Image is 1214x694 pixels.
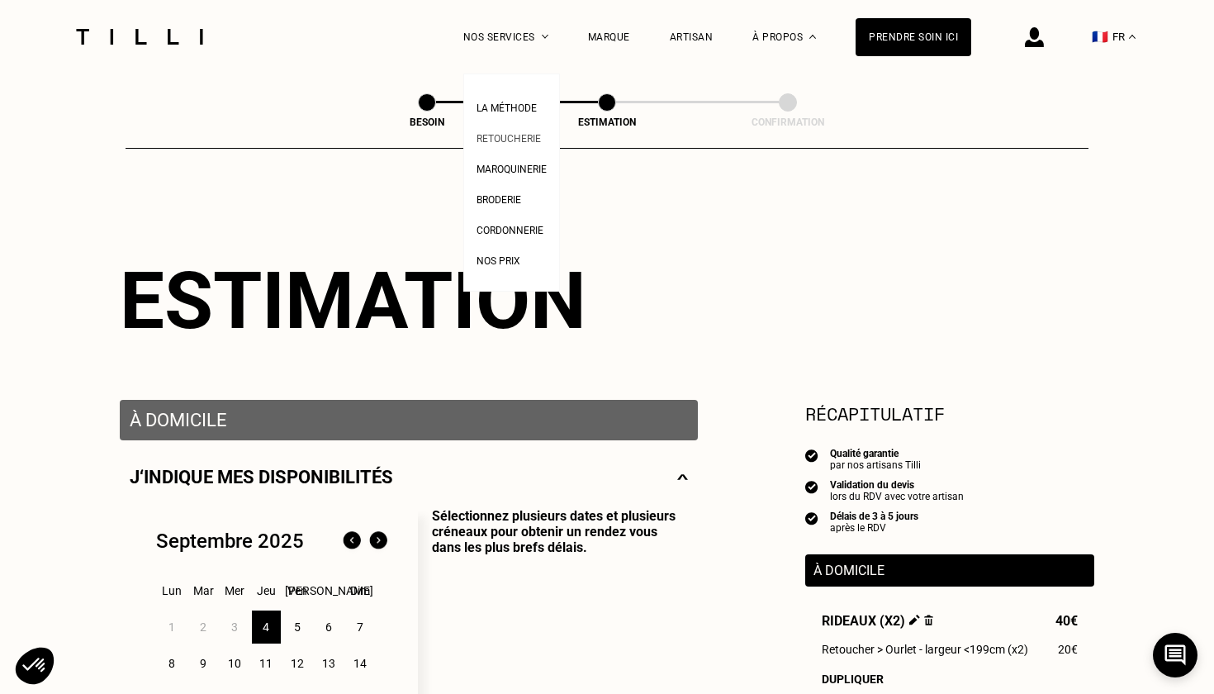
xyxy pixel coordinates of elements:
div: Besoin [344,116,510,128]
div: 12 [283,647,312,680]
div: 13 [315,647,344,680]
p: À domicile [130,410,688,430]
div: Dupliquer [822,673,1078,686]
img: svg+xml;base64,PHN2ZyBmaWxsPSJub25lIiBoZWlnaHQ9IjE0IiB2aWV3Qm94PSIwIDAgMjggMTQiIHdpZHRoPSIyOCIgeG... [677,467,688,487]
span: Broderie [477,194,521,206]
a: Artisan [670,31,714,43]
span: Maroquinerie [477,164,547,175]
span: La Méthode [477,102,537,114]
span: 🇫🇷 [1092,29,1108,45]
div: Estimation [120,254,1094,347]
div: 4 [252,611,281,644]
p: J‘indique mes disponibilités [130,467,393,487]
span: Nos prix [477,255,520,267]
section: Récapitulatif [805,400,1094,427]
div: Septembre 2025 [156,530,304,553]
span: 40€ [1055,613,1078,629]
div: 10 [221,647,249,680]
div: Qualité garantie [830,448,921,459]
img: icon list info [805,448,818,463]
a: Prendre soin ici [856,18,971,56]
div: par nos artisans Tilli [830,459,921,471]
div: Confirmation [705,116,870,128]
p: À domicile [813,563,1086,578]
span: Retoucherie [477,133,541,145]
img: icon list info [805,479,818,494]
a: La Méthode [477,97,537,115]
img: Logo du service de couturière Tilli [70,29,209,45]
img: Mois suivant [365,528,391,554]
img: icône connexion [1025,27,1044,47]
img: Menu déroulant [542,35,548,39]
div: 14 [346,647,375,680]
a: Nos prix [477,250,520,268]
img: menu déroulant [1129,35,1136,39]
div: 6 [315,611,344,644]
div: 5 [283,611,312,644]
img: Menu déroulant à propos [809,35,816,39]
div: après le RDV [830,522,918,534]
a: Maroquinerie [477,159,547,176]
div: 11 [252,647,281,680]
div: 9 [189,647,218,680]
img: Éditer [909,615,920,625]
img: Supprimer [924,615,933,625]
a: Marque [588,31,630,43]
a: Retoucherie [477,128,541,145]
a: Cordonnerie [477,220,543,237]
span: Cordonnerie [477,225,543,236]
div: 8 [158,647,187,680]
img: Mois précédent [339,528,365,554]
div: lors du RDV avec votre artisan [830,491,964,502]
span: Retoucher > Ourlet - largeur <199cm (x2) [822,643,1028,656]
div: Validation du devis [830,479,964,491]
div: Délais de 3 à 5 jours [830,511,918,522]
div: 7 [346,611,375,644]
span: Rideaux (x2) [822,613,933,629]
a: Broderie [477,189,521,207]
span: 20€ [1058,643,1078,656]
img: icon list info [805,511,818,525]
div: Estimation [524,116,690,128]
